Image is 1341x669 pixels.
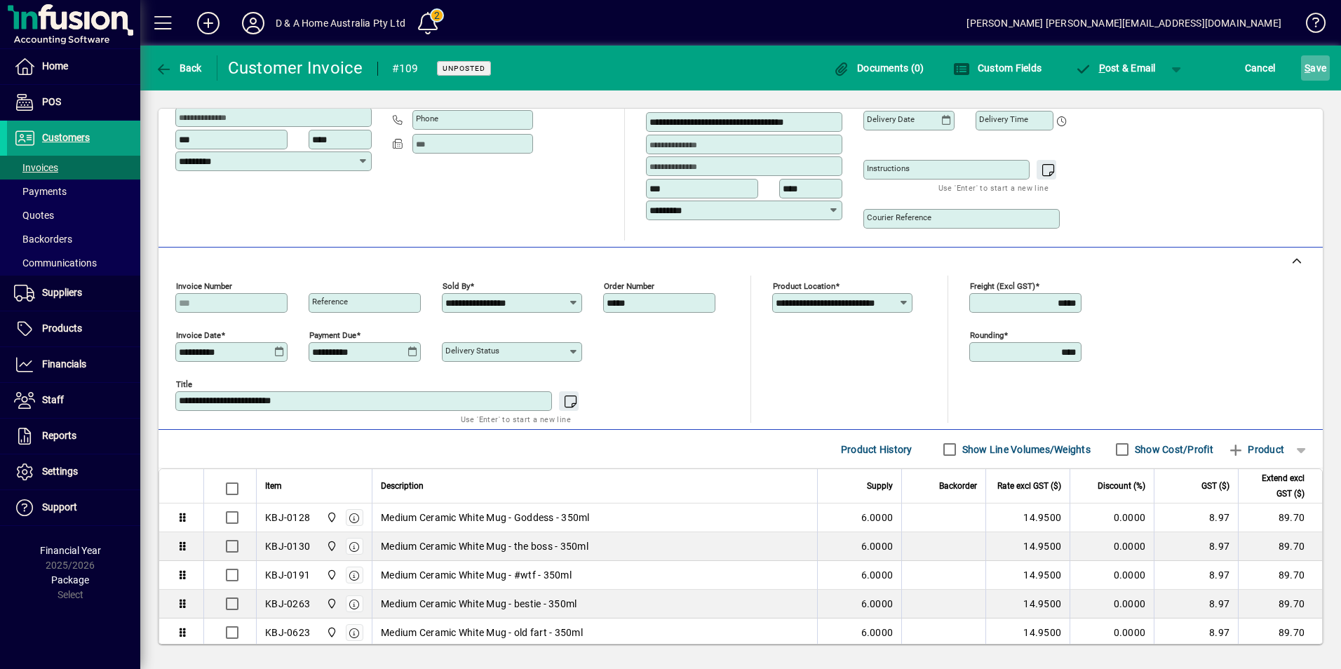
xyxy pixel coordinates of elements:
[445,346,499,356] mat-label: Delivery status
[773,281,835,291] mat-label: Product location
[14,210,54,221] span: Quotes
[7,203,140,227] a: Quotes
[1098,478,1145,494] span: Discount (%)
[997,478,1061,494] span: Rate excl GST ($)
[1305,62,1310,74] span: S
[841,438,912,461] span: Product History
[1132,442,1213,457] label: Show Cost/Profit
[7,156,140,180] a: Invoices
[861,597,894,611] span: 6.0000
[867,212,931,222] mat-label: Courier Reference
[995,511,1061,525] div: 14.9500
[1245,57,1276,79] span: Cancel
[835,437,918,462] button: Product History
[867,114,915,124] mat-label: Delivery date
[381,626,583,640] span: Medium Ceramic White Mug - old fart - 350ml
[176,379,192,389] mat-label: Title
[461,411,571,427] mat-hint: Use 'Enter' to start a new line
[1238,619,1322,647] td: 89.70
[7,180,140,203] a: Payments
[7,347,140,382] a: Financials
[265,568,310,582] div: KBJ-0191
[995,626,1061,640] div: 14.9500
[1241,55,1279,81] button: Cancel
[381,568,572,582] span: Medium Ceramic White Mug - #wtf - 350ml
[381,511,590,525] span: Medium Ceramic White Mug - Goddess - 350ml
[995,568,1061,582] div: 14.9500
[42,60,68,72] span: Home
[861,568,894,582] span: 6.0000
[7,227,140,251] a: Backorders
[443,281,470,291] mat-label: Sold by
[265,539,310,553] div: KBJ-0130
[14,257,97,269] span: Communications
[1070,619,1154,647] td: 0.0000
[861,511,894,525] span: 6.0000
[265,478,282,494] span: Item
[7,49,140,84] a: Home
[979,114,1028,124] mat-label: Delivery time
[7,276,140,311] a: Suppliers
[1301,55,1330,81] button: Save
[1220,437,1291,462] button: Product
[42,323,82,334] span: Products
[14,234,72,245] span: Backorders
[42,430,76,441] span: Reports
[42,96,61,107] span: POS
[14,186,67,197] span: Payments
[323,596,339,611] span: D & A Home Australia Pty Ltd
[1074,62,1156,74] span: ost & Email
[830,55,928,81] button: Documents (0)
[416,114,438,123] mat-label: Phone
[443,64,485,73] span: Unposted
[939,478,977,494] span: Backorder
[7,251,140,275] a: Communications
[51,574,89,586] span: Package
[140,55,217,81] app-page-header-button: Back
[1238,504,1322,532] td: 89.70
[1070,504,1154,532] td: 0.0000
[959,442,1091,457] label: Show Line Volumes/Weights
[833,62,924,74] span: Documents (0)
[176,281,232,291] mat-label: Invoice number
[176,330,221,340] mat-label: Invoice date
[1070,561,1154,590] td: 0.0000
[950,55,1045,81] button: Custom Fields
[1305,57,1326,79] span: ave
[14,162,58,173] span: Invoices
[938,180,1049,196] mat-hint: Use 'Enter' to start a new line
[1154,532,1238,561] td: 8.97
[1295,3,1323,48] a: Knowledge Base
[861,539,894,553] span: 6.0000
[42,466,78,477] span: Settings
[1238,532,1322,561] td: 89.70
[7,454,140,489] a: Settings
[228,57,363,79] div: Customer Invoice
[1238,561,1322,590] td: 89.70
[1154,619,1238,647] td: 8.97
[1070,590,1154,619] td: 0.0000
[995,539,1061,553] div: 14.9500
[42,132,90,143] span: Customers
[1238,590,1322,619] td: 89.70
[1201,478,1229,494] span: GST ($)
[7,383,140,418] a: Staff
[231,11,276,36] button: Profile
[801,88,823,110] a: View on map
[42,501,77,513] span: Support
[323,539,339,554] span: D & A Home Australia Pty Ltd
[265,597,310,611] div: KBJ-0263
[867,163,910,173] mat-label: Instructions
[1154,590,1238,619] td: 8.97
[1099,62,1105,74] span: P
[995,597,1061,611] div: 14.9500
[155,62,202,74] span: Back
[42,287,82,298] span: Suppliers
[42,394,64,405] span: Staff
[323,510,339,525] span: D & A Home Australia Pty Ltd
[312,297,348,306] mat-label: Reference
[7,419,140,454] a: Reports
[309,330,356,340] mat-label: Payment due
[323,567,339,583] span: D & A Home Australia Pty Ltd
[276,12,405,34] div: D & A Home Australia Pty Ltd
